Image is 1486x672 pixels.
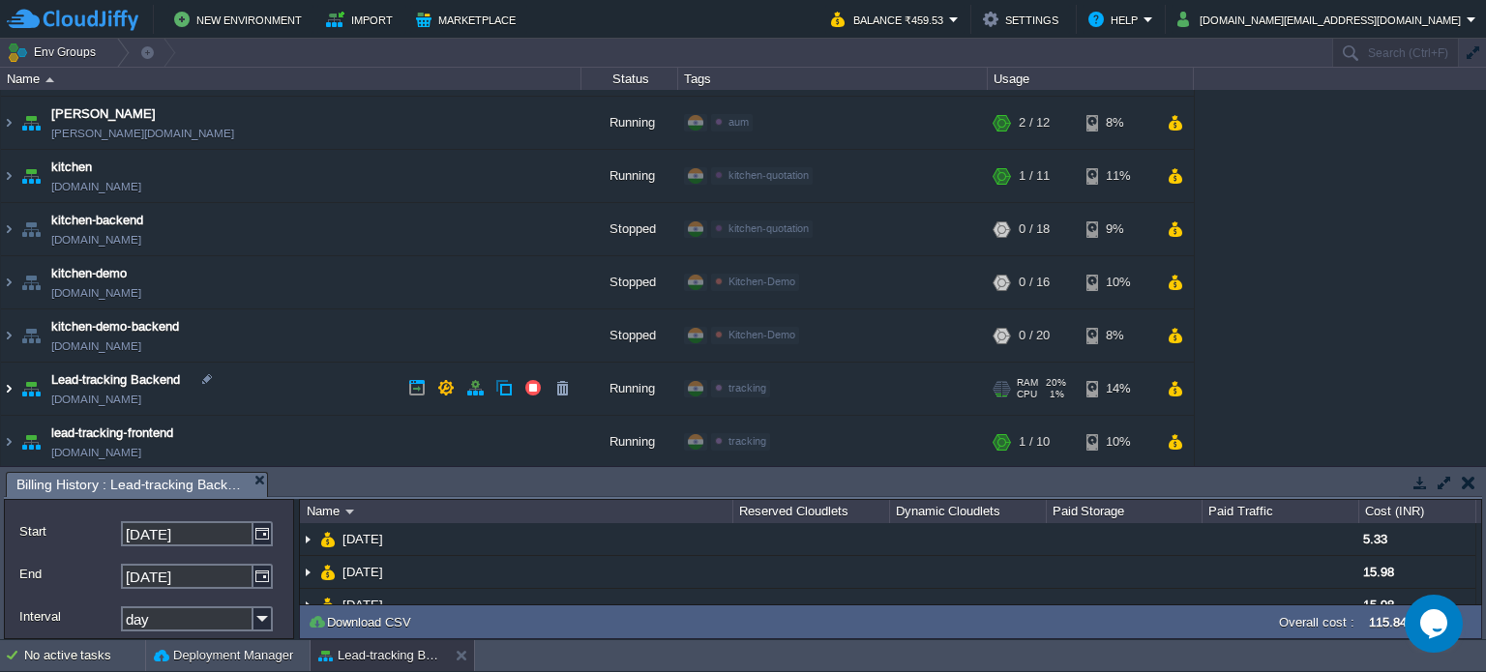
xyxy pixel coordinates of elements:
[51,283,141,303] a: [DOMAIN_NAME]
[1177,8,1467,31] button: [DOMAIN_NAME][EMAIL_ADDRESS][DOMAIN_NAME]
[17,416,45,468] img: AMDAwAAAACH5BAEAAAAALAAAAAABAAEAAAICRAEAOw==
[1086,150,1149,202] div: 11%
[1363,532,1387,546] span: 5.33
[7,8,138,32] img: CloudJiffy
[1048,500,1203,523] div: Paid Storage
[51,124,234,143] a: [PERSON_NAME][DOMAIN_NAME]
[581,203,678,255] div: Stopped
[16,473,249,497] span: Billing History : Lead-tracking Backend
[1019,97,1050,149] div: 2 / 12
[1,97,16,149] img: AMDAwAAAACH5BAEAAAAALAAAAAABAAEAAAICRAEAOw==
[300,523,315,555] img: AMDAwAAAACH5BAEAAAAALAAAAAABAAEAAAICRAEAOw==
[728,276,795,287] span: Kitchen-Demo
[51,104,156,124] a: [PERSON_NAME]
[891,500,1046,523] div: Dynamic Cloudlets
[51,317,179,336] a: kitchen-demo-backend
[1019,256,1050,308] div: 0 / 16
[1363,598,1394,612] span: 15.98
[19,564,119,584] label: End
[1360,500,1475,523] div: Cost (INR)
[581,363,678,415] div: Running
[1,363,16,415] img: AMDAwAAAACH5BAEAAAAALAAAAAABAAEAAAICRAEAOw==
[7,39,103,66] button: Env Groups
[582,68,677,90] div: Status
[1019,150,1050,202] div: 1 / 11
[1,203,16,255] img: AMDAwAAAACH5BAEAAAAALAAAAAABAAEAAAICRAEAOw==
[1019,203,1050,255] div: 0 / 18
[320,523,336,555] img: AMDAwAAAACH5BAEAAAAALAAAAAABAAEAAAICRAEAOw==
[51,336,141,356] a: [DOMAIN_NAME]
[1088,8,1144,31] button: Help
[1046,377,1066,389] span: 20%
[1,150,16,202] img: AMDAwAAAACH5BAEAAAAALAAAAAABAAEAAAICRAEAOw==
[302,500,732,523] div: Name
[1,309,16,362] img: AMDAwAAAACH5BAEAAAAALAAAAAABAAEAAAICRAEAOw==
[734,500,889,523] div: Reserved Cloudlets
[341,597,386,613] a: [DATE]
[581,256,678,308] div: Stopped
[326,8,399,31] button: Import
[728,169,809,181] span: kitchen-quotation
[831,8,949,31] button: Balance ₹459.53
[51,158,92,177] a: kitchen
[51,177,141,196] a: [DOMAIN_NAME]
[728,435,766,447] span: tracking
[1369,615,1407,629] label: 115.84
[416,8,521,31] button: Marketplace
[1,256,16,308] img: AMDAwAAAACH5BAEAAAAALAAAAAABAAEAAAICRAEAOw==
[345,510,354,514] img: AMDAwAAAACH5BAEAAAAALAAAAAABAAEAAAICRAEAOw==
[1086,256,1149,308] div: 10%
[1086,203,1149,255] div: 9%
[1279,615,1354,629] label: Overall cost :
[17,150,45,202] img: AMDAwAAAACH5BAEAAAAALAAAAAABAAEAAAICRAEAOw==
[19,606,119,627] label: Interval
[318,646,440,665] button: Lead-tracking Backend
[24,640,145,671] div: No active tasks
[989,68,1193,90] div: Usage
[1,416,16,468] img: AMDAwAAAACH5BAEAAAAALAAAAAABAAEAAAICRAEAOw==
[679,68,987,90] div: Tags
[17,256,45,308] img: AMDAwAAAACH5BAEAAAAALAAAAAABAAEAAAICRAEAOw==
[320,556,336,588] img: AMDAwAAAACH5BAEAAAAALAAAAAABAAEAAAICRAEAOw==
[17,97,45,149] img: AMDAwAAAACH5BAEAAAAALAAAAAABAAEAAAICRAEAOw==
[17,363,45,415] img: AMDAwAAAACH5BAEAAAAALAAAAAABAAEAAAICRAEAOw==
[1086,97,1149,149] div: 8%
[341,531,386,547] a: [DATE]
[728,382,766,394] span: tracking
[1019,309,1050,362] div: 0 / 20
[51,424,173,443] a: lead-tracking-frontend
[320,589,336,621] img: AMDAwAAAACH5BAEAAAAALAAAAAABAAEAAAICRAEAOw==
[1086,416,1149,468] div: 10%
[1086,363,1149,415] div: 14%
[51,211,143,230] span: kitchen-backend
[174,8,308,31] button: New Environment
[728,329,795,340] span: Kitchen-Demo
[728,116,749,128] span: aum
[1017,389,1037,400] span: CPU
[51,443,141,462] a: [DOMAIN_NAME]
[1405,595,1467,653] iframe: chat widget
[308,613,417,630] button: Download CSV
[1086,309,1149,362] div: 8%
[17,309,45,362] img: AMDAwAAAACH5BAEAAAAALAAAAAABAAEAAAICRAEAOw==
[154,646,293,665] button: Deployment Manager
[341,564,386,580] a: [DATE]
[581,97,678,149] div: Running
[1017,377,1038,389] span: RAM
[51,264,127,283] a: kitchen-demo
[1019,416,1050,468] div: 1 / 10
[19,521,119,541] label: Start
[581,309,678,362] div: Stopped
[728,222,809,234] span: kitchen-quotation
[300,589,315,621] img: AMDAwAAAACH5BAEAAAAALAAAAAABAAEAAAICRAEAOw==
[45,77,54,82] img: AMDAwAAAACH5BAEAAAAALAAAAAABAAEAAAICRAEAOw==
[51,390,141,409] a: [DOMAIN_NAME]
[1204,500,1358,523] div: Paid Traffic
[51,230,141,249] a: [DOMAIN_NAME]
